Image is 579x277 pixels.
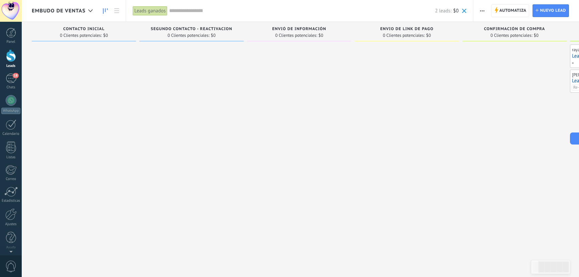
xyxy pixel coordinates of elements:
[319,33,323,37] span: $0
[1,199,21,203] div: Estadísticas
[383,33,425,37] span: 0 Clientes potenciales:
[133,6,167,16] div: Leads ganados
[1,132,21,136] div: Calendario
[103,33,108,37] span: $0
[533,4,569,17] a: Nuevo lead
[534,33,539,37] span: $0
[143,27,240,32] div: Segundo contacto - Reactivacion
[111,4,122,17] a: Lista
[63,27,105,31] span: Contacto inicial
[151,27,232,31] span: Segundo contacto - Reactivacion
[32,8,86,14] span: Embudo de ventas
[466,27,563,32] div: confirmación de compra
[426,33,431,37] span: $0
[484,27,545,31] span: confirmación de compra
[211,33,216,37] span: $0
[272,27,326,31] span: Envió de información
[477,4,487,17] button: Más
[100,4,111,17] a: Leads
[35,27,133,32] div: Contacto inicial
[1,222,21,226] div: Ajustes
[1,64,21,68] div: Leads
[1,155,21,160] div: Listas
[60,33,102,37] span: 0 Clientes potenciales:
[499,5,527,17] span: Automatiza
[540,5,566,17] span: Nuevo lead
[435,8,451,14] span: 2 leads:
[358,27,456,32] div: Envio de link de pago
[1,108,20,114] div: WhatsApp
[491,4,530,17] a: Automatiza
[13,73,18,78] span: 18
[1,177,21,181] div: Correo
[1,40,21,44] div: Panel
[453,8,459,14] span: $0
[1,85,21,90] div: Chats
[275,33,317,37] span: 0 Clientes potenciales:
[380,27,433,31] span: Envio de link de pago
[167,33,209,37] span: 0 Clientes potenciales:
[490,33,532,37] span: 0 Clientes potenciales:
[250,27,348,32] div: Envió de información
